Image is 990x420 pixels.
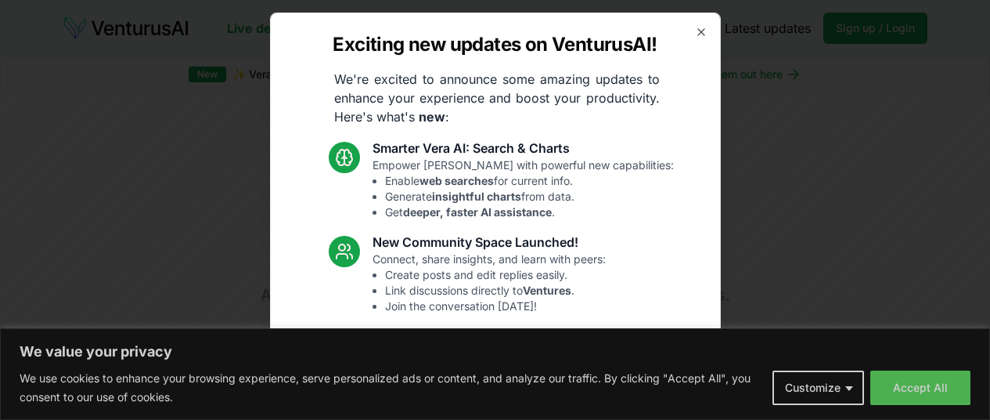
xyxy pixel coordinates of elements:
strong: latest industry news [423,378,531,391]
li: Access articles. [385,377,625,393]
h3: Dashboard Latest News & Socials [373,327,625,346]
p: Connect, share insights, and learn with peers: [373,252,606,314]
p: Enjoy a more streamlined, connected experience: [373,346,625,408]
li: See topics. [385,393,625,408]
strong: new [419,109,445,125]
p: Empower [PERSON_NAME] with powerful new capabilities: [373,157,674,220]
strong: trending relevant social [405,393,531,407]
strong: deeper, faster AI assistance [403,205,552,219]
h3: Smarter Vera AI: Search & Charts [373,139,674,157]
li: Standardized analysis . [385,361,625,377]
strong: Ventures [523,284,571,297]
li: Get . [385,205,674,220]
p: We're excited to announce some amazing updates to enhance your experience and boost your producti... [322,70,672,126]
strong: introductions [499,362,572,375]
li: Generate from data. [385,189,674,205]
h2: Exciting new updates on VenturusAI! [333,32,657,57]
li: Enable for current info. [385,173,674,189]
li: Link discussions directly to . [385,283,606,299]
li: Join the conversation [DATE]! [385,299,606,314]
strong: web searches [419,174,494,187]
h3: New Community Space Launched! [373,233,606,252]
li: Create posts and edit replies easily. [385,267,606,283]
strong: insightful charts [432,190,521,203]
